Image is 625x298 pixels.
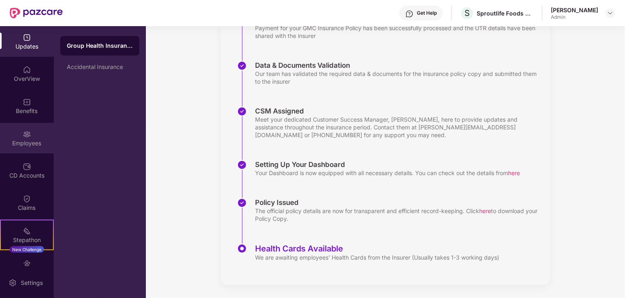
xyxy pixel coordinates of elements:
div: The official policy details are now for transparent and efficient record-keeping. Click to downlo... [255,207,542,222]
img: svg+xml;base64,PHN2ZyBpZD0iQ0RfQWNjb3VudHMiIGRhdGEtbmFtZT0iQ0QgQWNjb3VudHMiIHhtbG5zPSJodHRwOi8vd3... [23,162,31,171]
img: svg+xml;base64,PHN2ZyBpZD0iU3RlcC1Eb25lLTMyeDMyIiB4bWxucz0iaHR0cDovL3d3dy53My5vcmcvMjAwMC9zdmciIH... [237,107,247,116]
div: Get Help [417,10,437,16]
div: Our team has validated the required data & documents for the insurance policy copy and submitted ... [255,70,542,85]
img: svg+xml;base64,PHN2ZyBpZD0iU2V0dGluZy0yMHgyMCIgeG1sbnM9Imh0dHA6Ly93d3cudzMub3JnLzIwMDAvc3ZnIiB3aW... [9,279,17,287]
img: svg+xml;base64,PHN2ZyBpZD0iRW1wbG95ZWVzIiB4bWxucz0iaHR0cDovL3d3dy53My5vcmcvMjAwMC9zdmciIHdpZHRoPS... [23,130,31,138]
img: svg+xml;base64,PHN2ZyBpZD0iU3RlcC1Eb25lLTMyeDMyIiB4bWxucz0iaHR0cDovL3d3dy53My5vcmcvMjAwMC9zdmciIH... [237,61,247,71]
div: Meet your dedicated Customer Success Manager, [PERSON_NAME], here to provide updates and assistan... [255,116,542,139]
div: Payment for your GMC Insurance Policy has been successfully processed and the UTR details have be... [255,24,542,40]
div: We are awaiting employees' Health Cards from the Insurer (Usually takes 1-3 working days) [255,254,499,261]
div: Data & Documents Validation [255,61,542,70]
span: here [479,207,491,214]
div: [PERSON_NAME] [551,6,598,14]
div: Your Dashboard is now equipped with all necessary details. You can check out the details from [255,169,520,177]
img: svg+xml;base64,PHN2ZyBpZD0iRW5kb3JzZW1lbnRzIiB4bWxucz0iaHR0cDovL3d3dy53My5vcmcvMjAwMC9zdmciIHdpZH... [23,259,31,267]
div: New Challenge [10,246,44,253]
img: svg+xml;base64,PHN2ZyBpZD0iU3RlcC1Eb25lLTMyeDMyIiB4bWxucz0iaHR0cDovL3d3dy53My5vcmcvMjAwMC9zdmciIH... [237,160,247,170]
div: Health Cards Available [255,244,499,254]
img: svg+xml;base64,PHN2ZyBpZD0iQmVuZWZpdHMiIHhtbG5zPSJodHRwOi8vd3d3LnczLm9yZy8yMDAwL3N2ZyIgd2lkdGg9Ij... [23,98,31,106]
img: svg+xml;base64,PHN2ZyBpZD0iU3RlcC1BY3RpdmUtMzJ4MzIiIHhtbG5zPSJodHRwOi8vd3d3LnczLm9yZy8yMDAwL3N2Zy... [237,244,247,254]
img: svg+xml;base64,PHN2ZyBpZD0iU3RlcC1Eb25lLTMyeDMyIiB4bWxucz0iaHR0cDovL3d3dy53My5vcmcvMjAwMC9zdmciIH... [237,198,247,208]
img: New Pazcare Logo [10,8,63,18]
div: Policy Issued [255,198,542,207]
div: CSM Assigned [255,107,542,116]
img: svg+xml;base64,PHN2ZyB4bWxucz0iaHR0cDovL3d3dy53My5vcmcvMjAwMC9zdmciIHdpZHRoPSIyMSIgaGVpZ2h0PSIyMC... [23,227,31,235]
div: Accidental Insurance [67,64,133,70]
img: svg+xml;base64,PHN2ZyBpZD0iQ2xhaW0iIHhtbG5zPSJodHRwOi8vd3d3LnczLm9yZy8yMDAwL3N2ZyIgd2lkdGg9IjIwIi... [23,195,31,203]
div: Group Health Insurance [67,42,133,50]
img: svg+xml;base64,PHN2ZyBpZD0iVXBkYXRlZCIgeG1sbnM9Imh0dHA6Ly93d3cudzMub3JnLzIwMDAvc3ZnIiB3aWR0aD0iMj... [23,33,31,42]
div: Settings [18,279,45,287]
span: S [464,8,470,18]
div: Setting Up Your Dashboard [255,160,520,169]
div: Sproutlife Foods Private Limited [477,9,534,17]
img: svg+xml;base64,PHN2ZyBpZD0iRHJvcGRvd24tMzJ4MzIiIHhtbG5zPSJodHRwOi8vd3d3LnczLm9yZy8yMDAwL3N2ZyIgd2... [607,10,614,16]
div: Stepathon [1,236,53,244]
div: Admin [551,14,598,20]
img: svg+xml;base64,PHN2ZyBpZD0iSGVscC0zMngzMiIgeG1sbnM9Imh0dHA6Ly93d3cudzMub3JnLzIwMDAvc3ZnIiB3aWR0aD... [405,10,414,18]
img: svg+xml;base64,PHN2ZyBpZD0iSG9tZSIgeG1sbnM9Imh0dHA6Ly93d3cudzMub3JnLzIwMDAvc3ZnIiB3aWR0aD0iMjAiIG... [23,66,31,74]
span: here [508,169,520,176]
